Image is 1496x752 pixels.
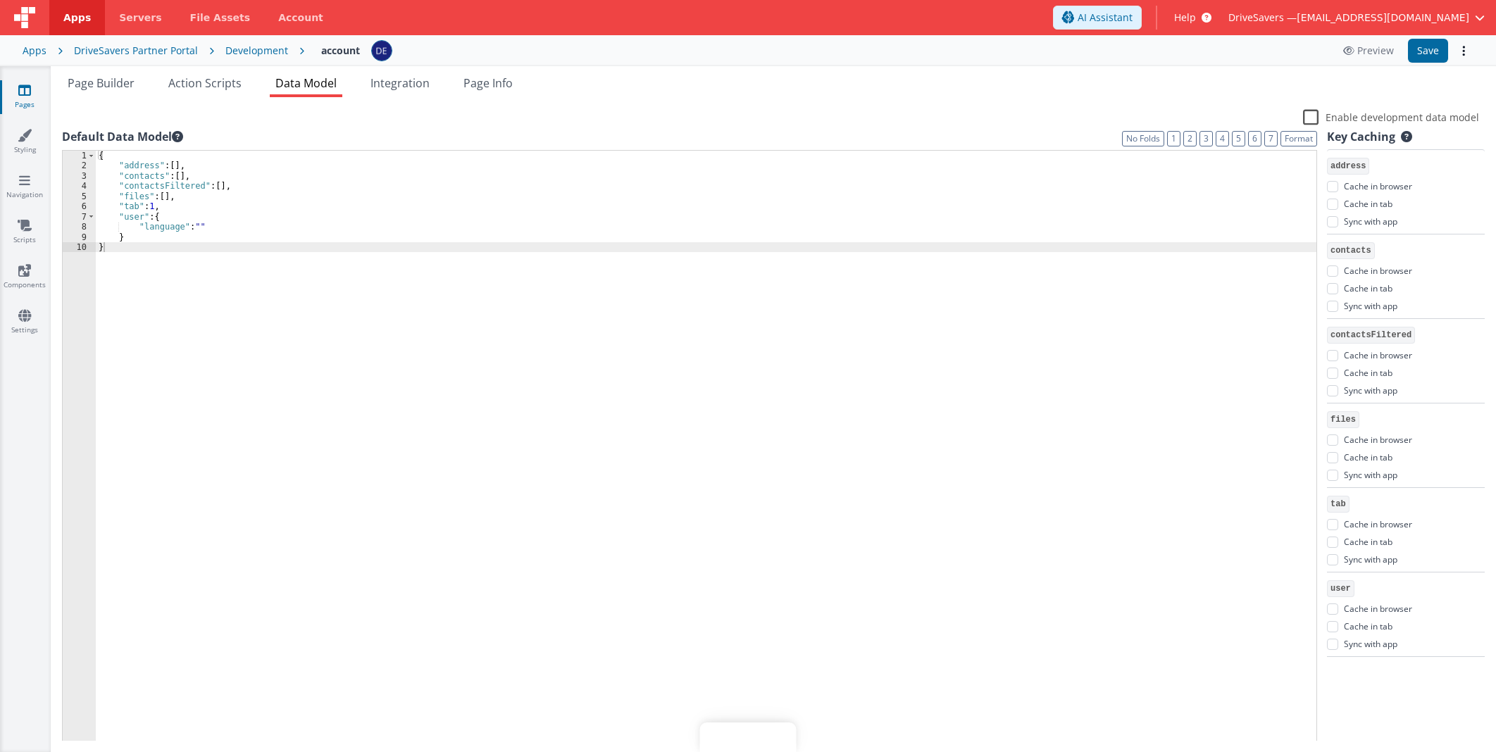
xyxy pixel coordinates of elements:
button: 4 [1216,131,1229,146]
h4: Key Caching [1327,131,1395,144]
span: Data Model [275,75,337,91]
label: Sync with app [1344,467,1397,481]
button: Save [1408,39,1448,63]
button: Preview [1335,39,1402,62]
button: AI Assistant [1053,6,1142,30]
label: Sync with app [1344,382,1397,396]
label: Cache in tab [1344,618,1392,632]
label: Enable development data model [1303,108,1479,125]
label: Cache in tab [1344,196,1392,210]
span: files [1327,411,1359,428]
span: contactsFiltered [1327,327,1415,344]
span: Servers [119,11,161,25]
label: Sync with app [1344,551,1397,565]
span: tab [1327,496,1349,513]
span: address [1327,158,1369,175]
label: Cache in tab [1344,365,1392,379]
span: File Assets [190,11,251,25]
label: Sync with app [1344,213,1397,227]
button: Default Data Model [62,128,183,145]
div: Development [225,44,288,58]
div: DriveSavers Partner Portal [74,44,198,58]
span: AI Assistant [1078,11,1133,25]
div: 8 [63,222,96,232]
button: 3 [1199,131,1213,146]
img: c1374c675423fc74691aaade354d0b4b [372,41,392,61]
h4: account [321,45,360,56]
div: 1 [63,151,96,161]
span: Page Builder [68,75,135,91]
div: 9 [63,232,96,242]
label: Sync with app [1344,298,1397,312]
label: Sync with app [1344,636,1397,650]
div: 4 [63,181,96,191]
label: Cache in browser [1344,516,1412,530]
button: 1 [1167,131,1180,146]
button: 7 [1264,131,1278,146]
iframe: Marker.io feedback button [700,722,797,752]
div: 5 [63,192,96,201]
div: 10 [63,242,96,252]
label: Cache in browser [1344,347,1412,361]
span: Integration [370,75,430,91]
div: 3 [63,171,96,181]
label: Cache in browser [1344,263,1412,277]
span: Action Scripts [168,75,242,91]
span: Apps [63,11,91,25]
button: 2 [1183,131,1197,146]
span: DriveSavers — [1228,11,1297,25]
span: user [1327,580,1354,597]
span: [EMAIL_ADDRESS][DOMAIN_NAME] [1297,11,1469,25]
label: Cache in browser [1344,432,1412,446]
span: Page Info [463,75,513,91]
label: Cache in tab [1344,534,1392,548]
div: 7 [63,212,96,222]
button: Options [1454,41,1473,61]
span: contacts [1327,242,1375,259]
label: Cache in tab [1344,280,1392,294]
label: Cache in browser [1344,178,1412,192]
div: 2 [63,161,96,170]
label: Cache in browser [1344,601,1412,615]
button: 5 [1232,131,1245,146]
div: 6 [63,201,96,211]
div: Apps [23,44,46,58]
label: Cache in tab [1344,449,1392,463]
button: Format [1280,131,1317,146]
button: 6 [1248,131,1261,146]
span: Help [1174,11,1196,25]
button: DriveSavers — [EMAIL_ADDRESS][DOMAIN_NAME] [1228,11,1485,25]
button: No Folds [1122,131,1164,146]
